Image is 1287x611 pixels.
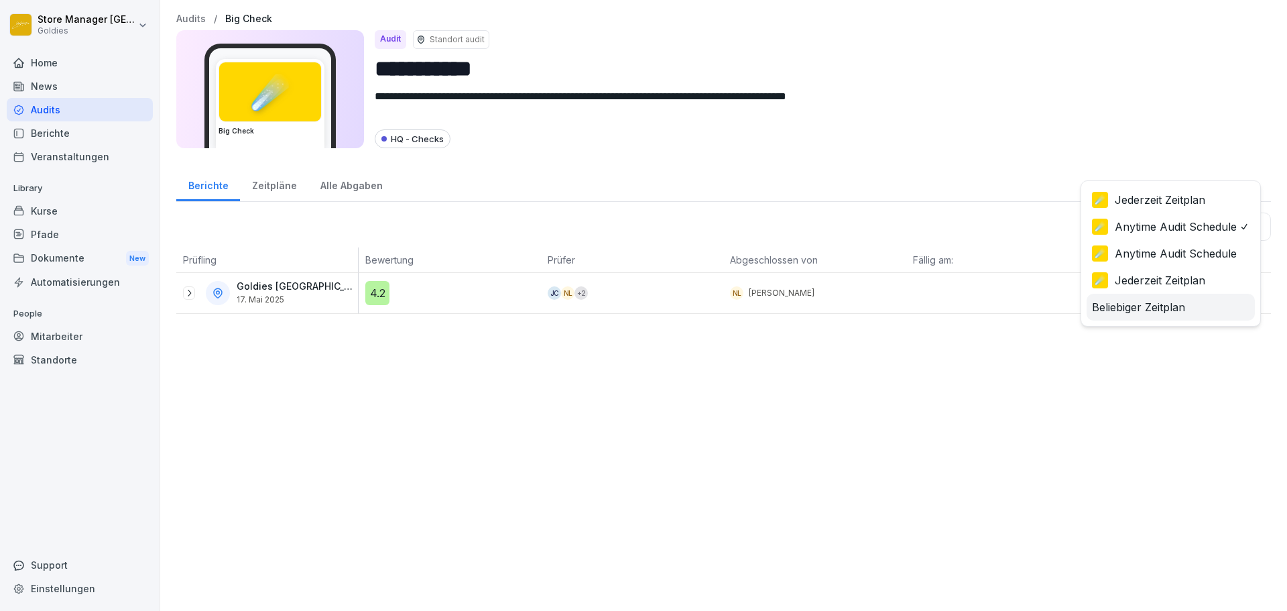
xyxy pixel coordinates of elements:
div: ☄️ [1092,272,1108,288]
div: Jederzeit Zeitplan [1092,192,1205,208]
div: ☄️ [1092,192,1108,208]
div: Jederzeit Zeitplan [1092,272,1205,288]
div: Anytime Audit Schedule [1092,219,1237,235]
span: Beliebiger Zeitplan [1092,299,1185,315]
div: ☄️ [1092,219,1108,235]
div: Anytime Audit Schedule [1092,245,1237,262]
div: ☄️ [1092,245,1108,262]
